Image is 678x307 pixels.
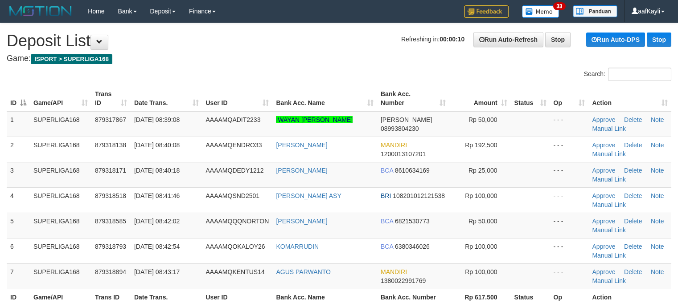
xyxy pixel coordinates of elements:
a: Note [651,243,664,250]
td: 2 [7,137,30,162]
th: Trans ID: activate to sort column ascending [91,86,131,111]
td: SUPERLIGA168 [30,263,91,289]
a: Delete [624,141,642,149]
span: [PERSON_NAME] [381,116,432,123]
a: Manual Link [592,150,626,158]
th: ID [7,289,30,305]
th: Game/API [30,289,91,305]
img: Button%20Memo.svg [522,5,559,18]
td: - - - [550,137,589,162]
a: Manual Link [592,252,626,259]
td: SUPERLIGA168 [30,137,91,162]
img: MOTION_logo.png [7,4,74,18]
span: [DATE] 08:39:08 [134,116,180,123]
td: SUPERLIGA168 [30,111,91,137]
th: Action: activate to sort column ascending [588,86,671,111]
td: 1 [7,111,30,137]
span: Rp 25,000 [468,167,497,174]
th: Status [511,289,550,305]
a: Manual Link [592,277,626,284]
a: [PERSON_NAME] [276,167,327,174]
span: AAAAMQQQNORTON [206,218,269,225]
a: Note [651,167,664,174]
img: panduan.png [573,5,617,17]
span: Rp 192,500 [465,141,497,149]
span: [DATE] 08:40:18 [134,167,180,174]
span: MANDIRI [381,268,407,275]
a: Approve [592,243,615,250]
span: [DATE] 08:42:54 [134,243,180,250]
td: - - - [550,162,589,187]
span: ISPORT > SUPERLIGA168 [31,54,112,64]
span: AAAAMQADIT2233 [206,116,261,123]
span: Rp 100,000 [465,268,497,275]
a: Manual Link [592,125,626,132]
span: AAAAMQKENTUS14 [206,268,265,275]
span: Rp 100,000 [465,243,497,250]
span: 879318793 [95,243,126,250]
th: Bank Acc. Number [377,289,449,305]
a: Note [651,141,664,149]
th: Bank Acc. Name: activate to sort column ascending [272,86,377,111]
a: Delete [624,167,642,174]
td: 5 [7,213,30,238]
td: - - - [550,263,589,289]
span: Rp 50,000 [468,218,497,225]
td: SUPERLIGA168 [30,213,91,238]
th: Status: activate to sort column ascending [511,86,550,111]
td: SUPERLIGA168 [30,238,91,263]
span: AAAAMQENDRO33 [206,141,262,149]
th: Bank Acc. Name [272,289,377,305]
a: Note [651,218,664,225]
span: Rp 50,000 [468,116,497,123]
a: Delete [624,192,642,199]
a: [PERSON_NAME] ASY [276,192,341,199]
span: BCA [381,243,393,250]
th: User ID [202,289,273,305]
th: Op [550,289,589,305]
span: Copy 8610634169 to clipboard [395,167,430,174]
span: BCA [381,167,393,174]
th: Trans ID [91,289,131,305]
th: User ID: activate to sort column ascending [202,86,273,111]
span: 879318585 [95,218,126,225]
span: Copy 6821530773 to clipboard [395,218,430,225]
span: 879318894 [95,268,126,275]
th: Date Trans.: activate to sort column ascending [131,86,202,111]
a: Approve [592,192,615,199]
a: Approve [592,218,615,225]
span: 879317867 [95,116,126,123]
a: Delete [624,268,642,275]
span: 879318138 [95,141,126,149]
input: Search: [608,68,671,81]
a: Approve [592,167,615,174]
span: 879318171 [95,167,126,174]
td: SUPERLIGA168 [30,187,91,213]
a: Delete [624,243,642,250]
th: ID: activate to sort column descending [7,86,30,111]
th: Bank Acc. Number: activate to sort column ascending [377,86,449,111]
span: [DATE] 08:40:08 [134,141,180,149]
a: Stop [647,32,671,47]
td: 4 [7,187,30,213]
span: Copy 6380346026 to clipboard [395,243,430,250]
th: Date Trans. [131,289,202,305]
th: Game/API: activate to sort column ascending [30,86,91,111]
td: - - - [550,187,589,213]
span: Refreshing in: [401,36,464,43]
h4: Game: [7,54,671,63]
a: [PERSON_NAME] [276,218,327,225]
span: 879318518 [95,192,126,199]
a: IWAYAN [PERSON_NAME] [276,116,353,123]
td: - - - [550,111,589,137]
a: Run Auto-Refresh [473,32,543,47]
span: Copy 1380022991769 to clipboard [381,277,426,284]
span: Copy 1200013107201 to clipboard [381,150,426,158]
span: AAAAMQDEDY1212 [206,167,264,174]
a: Manual Link [592,226,626,234]
a: Note [651,116,664,123]
span: Rp 100,000 [465,192,497,199]
a: Approve [592,116,615,123]
a: Manual Link [592,201,626,208]
td: 3 [7,162,30,187]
